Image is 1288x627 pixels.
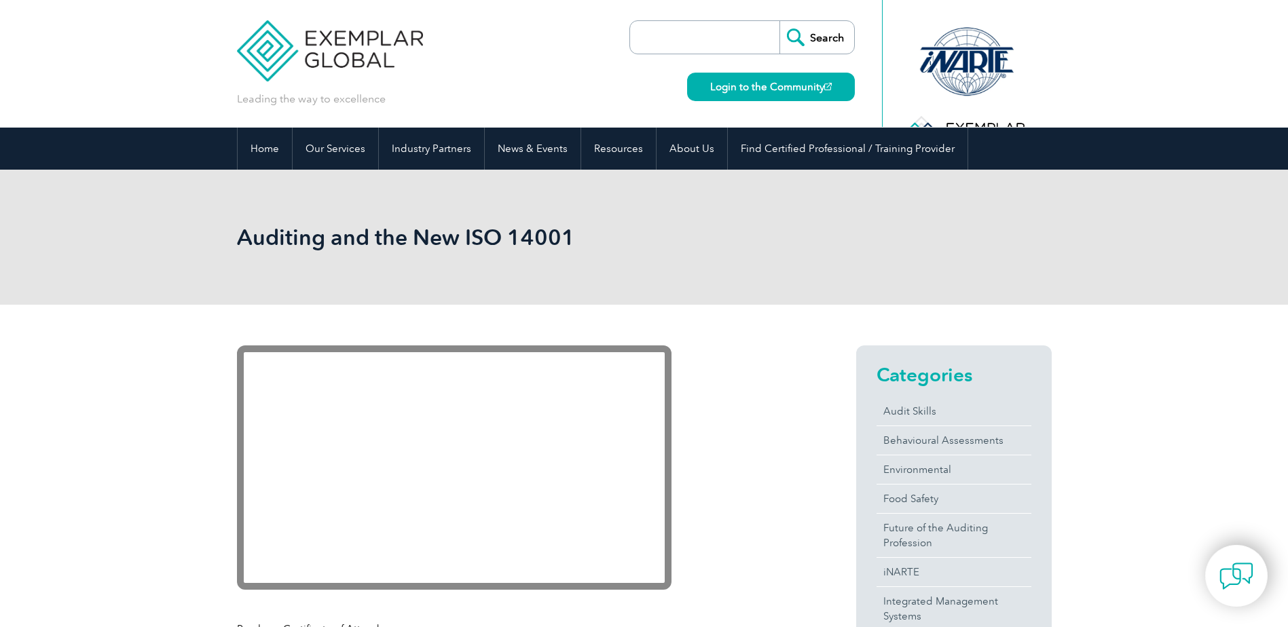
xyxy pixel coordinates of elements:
p: Leading the way to excellence [237,92,386,107]
iframe: YouTube video player [237,345,671,590]
a: Industry Partners [379,128,484,170]
a: Our Services [293,128,378,170]
h2: Categories [877,364,1031,385]
a: Future of the Auditing Profession [877,514,1031,557]
a: iNARTE [877,558,1031,586]
img: contact-chat.png [1219,559,1253,593]
a: Environmental [877,455,1031,484]
a: About Us [657,128,727,170]
h1: Auditing and the New ISO 14001 [237,224,758,250]
a: Food Safety [877,484,1031,513]
a: News & Events [485,128,581,170]
a: Home [238,128,292,170]
input: Search [779,21,854,54]
img: open_square.png [824,83,832,90]
a: Resources [581,128,656,170]
a: Behavioural Assessments [877,426,1031,455]
a: Find Certified Professional / Training Provider [728,128,968,170]
a: Login to the Community [687,73,855,101]
a: Audit Skills [877,397,1031,425]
